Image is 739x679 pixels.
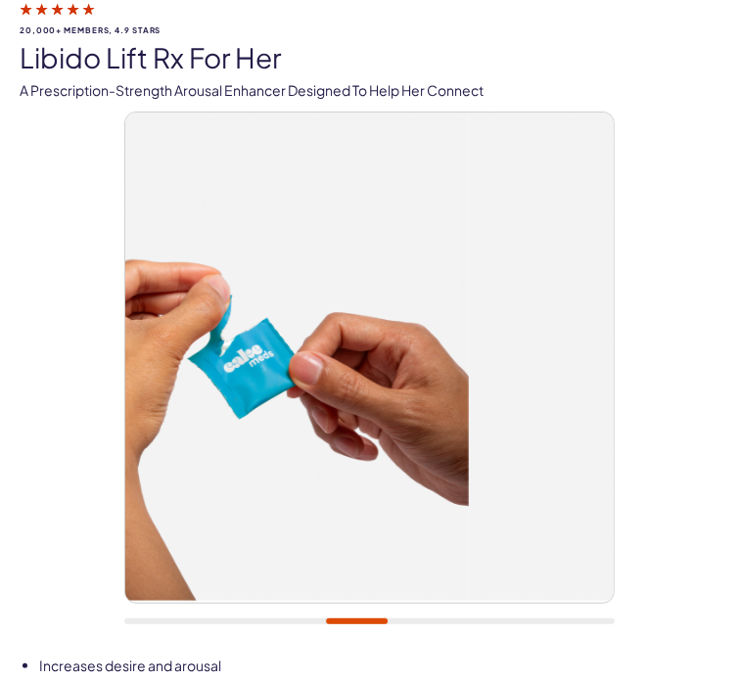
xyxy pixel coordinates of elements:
[20,43,719,73] h1: Libido Lift Rx For Her
[39,656,719,676] li: Increases desire and arousal
[20,26,719,35] span: 20,000+ members, 4.9 stars
[20,81,719,101] p: A prescription-strength arousal enhancer designed to help her connect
